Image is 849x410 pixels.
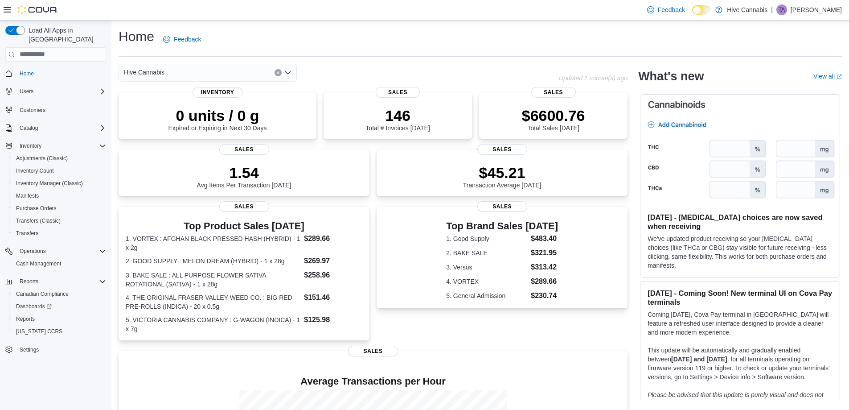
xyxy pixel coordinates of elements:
[219,201,269,212] span: Sales
[12,258,65,269] a: Cash Management
[446,277,527,286] dt: 4. VORTEX
[648,391,824,407] em: Please be advised that this update is purely visual and does not impact payment functionality.
[126,271,300,289] dt: 3. BAKE SALE : ALL PURPOSE FLOWER SATIVA ROTATIONAL (SATIVA) - 1 x 28g
[531,290,558,301] dd: $230.74
[16,104,106,115] span: Customers
[12,191,42,201] a: Manifests
[18,5,58,14] img: Cova
[648,234,833,270] p: We've updated product receiving so your [MEDICAL_DATA] choices (like THCa or CBG) stay visible fo...
[9,257,110,270] button: Cash Management
[522,107,585,132] div: Total Sales [DATE]
[638,69,704,83] h2: What's new
[16,303,52,310] span: Dashboards
[12,191,106,201] span: Manifests
[446,248,527,257] dt: 2. BAKE SALE
[12,228,42,239] a: Transfers
[20,70,34,77] span: Home
[197,164,291,182] p: 1.54
[12,166,106,176] span: Inventory Count
[2,140,110,152] button: Inventory
[813,73,842,80] a: View allExternal link
[25,26,106,44] span: Load All Apps in [GEOGRAPHIC_DATA]
[9,300,110,313] a: Dashboards
[365,107,430,124] p: 146
[692,5,711,15] input: Dark Mode
[174,35,201,44] span: Feedback
[16,246,49,257] button: Operations
[12,314,38,324] a: Reports
[2,85,110,98] button: Users
[727,4,767,15] p: Hive Cannabis
[16,260,61,267] span: Cash Management
[12,166,57,176] a: Inventory Count
[12,326,106,337] span: Washington CCRS
[16,141,45,151] button: Inventory
[12,153,71,164] a: Adjustments (Classic)
[197,164,291,189] div: Avg Items Per Transaction [DATE]
[16,315,35,323] span: Reports
[446,263,527,272] dt: 3. Versus
[791,4,842,15] p: [PERSON_NAME]
[124,67,164,78] span: Hive Cannabis
[671,356,727,363] strong: [DATE] and [DATE]
[16,344,106,355] span: Settings
[16,276,42,287] button: Reports
[477,201,527,212] span: Sales
[9,313,110,325] button: Reports
[16,68,37,79] a: Home
[16,230,38,237] span: Transfers
[126,234,300,252] dt: 1. VORTEX : AFGHAN BLACK PRESSED HASH (HYBRID) - 1 x 2g
[779,4,785,15] span: TA
[648,213,833,231] h3: [DATE] - [MEDICAL_DATA] choices are now saved when receiving
[12,178,106,189] span: Inventory Manager (Classic)
[16,167,54,174] span: Inventory Count
[463,164,541,189] div: Transaction Average [DATE]
[20,346,39,353] span: Settings
[531,233,558,244] dd: $483.40
[126,315,300,333] dt: 5. VICTORIA CANNABIS COMPANY : G-WAGON (INDICA) - 1 x 7g
[20,248,46,255] span: Operations
[648,310,833,337] p: Coming [DATE], Cova Pay terminal in [GEOGRAPHIC_DATA] will feature a refreshed user interface des...
[9,215,110,227] button: Transfers (Classic)
[644,1,689,19] a: Feedback
[12,301,55,312] a: Dashboards
[16,290,69,298] span: Canadian Compliance
[20,107,45,114] span: Customers
[9,202,110,215] button: Purchase Orders
[16,123,41,133] button: Catalog
[12,314,106,324] span: Reports
[193,87,242,98] span: Inventory
[531,87,576,98] span: Sales
[304,270,362,281] dd: $258.96
[304,292,362,303] dd: $151.46
[446,291,527,300] dt: 5. General Admission
[12,178,86,189] a: Inventory Manager (Classic)
[12,203,60,214] a: Purchase Orders
[12,301,106,312] span: Dashboards
[119,28,154,46] h1: Home
[9,325,110,338] button: [US_STATE] CCRS
[16,192,39,199] span: Manifests
[658,5,685,14] span: Feedback
[126,293,300,311] dt: 4. THE ORIGINAL FRASER VALLEY WEED CO. : BIG RED PRE-ROLLS (INDICA) - 20 x 0.5g
[9,190,110,202] button: Manifests
[304,256,362,266] dd: $269.97
[12,228,106,239] span: Transfers
[2,343,110,356] button: Settings
[2,67,110,80] button: Home
[16,68,106,79] span: Home
[16,276,106,287] span: Reports
[12,326,66,337] a: [US_STATE] CCRS
[16,105,49,116] a: Customers
[9,165,110,177] button: Inventory Count
[446,234,527,243] dt: 1. Good Supply
[20,124,38,132] span: Catalog
[2,103,110,116] button: Customers
[5,63,106,379] nav: Complex example
[648,346,833,381] p: This update will be automatically and gradually enabled between , for all terminals operating on ...
[522,107,585,124] p: $6600.76
[12,203,106,214] span: Purchase Orders
[12,153,106,164] span: Adjustments (Classic)
[126,257,300,265] dt: 2. GOOD SUPPLY : MELON DREAM (HYBRID) - 1 x 28g
[776,4,787,15] div: Toby Atkinson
